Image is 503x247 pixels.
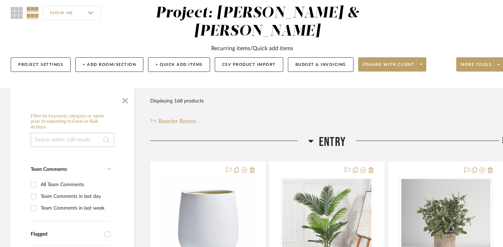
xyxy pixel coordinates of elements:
[11,57,71,72] button: Project Settings
[31,167,67,172] span: Team Comments
[41,179,109,190] div: All Team Comments
[358,57,427,72] button: Share with client
[41,203,109,214] div: Team Comments in last week
[31,231,101,237] div: Flagged
[31,133,114,147] input: Search within 168 results
[75,57,143,72] button: + Add Room/Section
[150,94,204,108] div: Displaying 168 products
[211,44,293,53] div: Recurring items/Quick add items
[31,114,114,130] h6: Filter by keyword, category or name prior to exporting to Excel or Bulk Actions
[158,117,196,126] span: Reorder Rooms
[461,62,492,73] span: More tools
[215,57,283,72] button: CSV Product Import
[41,191,109,202] div: Team Comments in last day
[156,6,359,39] div: Project: [PERSON_NAME] & [PERSON_NAME]
[150,117,196,126] button: Reorder Rooms
[118,92,132,106] button: Close
[148,57,210,72] button: + Quick Add Items
[362,62,415,73] span: Share with client
[319,135,346,150] span: Entry
[288,57,354,72] button: Budget & Invoicing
